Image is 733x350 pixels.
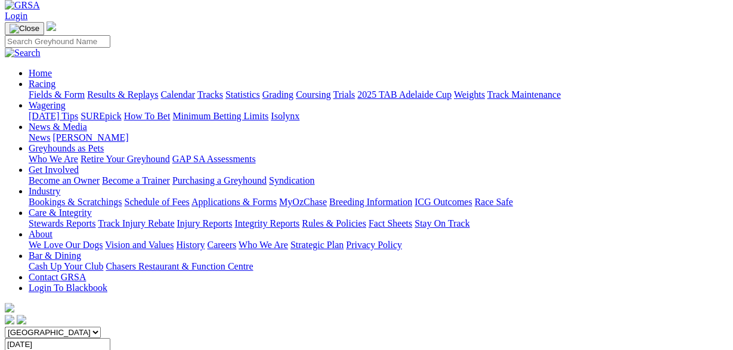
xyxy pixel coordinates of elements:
a: SUREpick [81,111,121,121]
a: Track Injury Rebate [98,218,174,228]
a: Bookings & Scratchings [29,197,122,207]
div: Greyhounds as Pets [29,154,728,165]
a: ICG Outcomes [415,197,472,207]
a: Who We Are [29,154,78,164]
a: Greyhounds as Pets [29,143,104,153]
div: Wagering [29,111,728,122]
a: Grading [262,89,293,100]
a: [PERSON_NAME] [52,132,128,143]
a: Who We Are [239,240,288,250]
div: Racing [29,89,728,100]
a: Racing [29,79,55,89]
a: Applications & Forms [191,197,277,207]
div: Get Involved [29,175,728,186]
a: Become an Owner [29,175,100,185]
a: Breeding Information [329,197,412,207]
a: Login To Blackbook [29,283,107,293]
img: twitter.svg [17,315,26,324]
a: Injury Reports [177,218,232,228]
a: MyOzChase [279,197,327,207]
a: Results & Replays [87,89,158,100]
a: Tracks [197,89,223,100]
img: facebook.svg [5,315,14,324]
a: Calendar [160,89,195,100]
a: Coursing [296,89,331,100]
a: Isolynx [271,111,299,121]
a: Trials [333,89,355,100]
a: Fields & Form [29,89,85,100]
img: logo-grsa-white.png [5,303,14,312]
img: Close [10,24,39,33]
a: Contact GRSA [29,272,86,282]
a: Purchasing a Greyhound [172,175,267,185]
a: Become a Trainer [102,175,170,185]
a: Strategic Plan [290,240,344,250]
a: Track Maintenance [487,89,561,100]
a: Weights [454,89,485,100]
img: Search [5,48,41,58]
a: Rules & Policies [302,218,366,228]
a: GAP SA Assessments [172,154,256,164]
a: Statistics [225,89,260,100]
div: Bar & Dining [29,261,728,272]
a: Retire Your Greyhound [81,154,170,164]
a: Fact Sheets [369,218,412,228]
a: Care & Integrity [29,207,92,218]
a: Vision and Values [105,240,174,250]
a: Industry [29,186,60,196]
div: News & Media [29,132,728,143]
a: Cash Up Your Club [29,261,103,271]
a: Race Safe [474,197,512,207]
a: Syndication [269,175,314,185]
a: We Love Our Dogs [29,240,103,250]
a: How To Bet [124,111,171,121]
input: Search [5,35,110,48]
a: Privacy Policy [346,240,402,250]
a: News & Media [29,122,87,132]
a: Bar & Dining [29,250,81,261]
a: Stay On Track [415,218,469,228]
a: Stewards Reports [29,218,95,228]
button: Toggle navigation [5,22,44,35]
a: 2025 TAB Adelaide Cup [357,89,451,100]
a: Login [5,11,27,21]
div: Industry [29,197,728,207]
a: Chasers Restaurant & Function Centre [106,261,253,271]
a: Careers [207,240,236,250]
a: Wagering [29,100,66,110]
a: [DATE] Tips [29,111,78,121]
a: Integrity Reports [234,218,299,228]
a: Home [29,68,52,78]
a: News [29,132,50,143]
a: Minimum Betting Limits [172,111,268,121]
a: Schedule of Fees [124,197,189,207]
img: logo-grsa-white.png [47,21,56,31]
a: Get Involved [29,165,79,175]
div: Care & Integrity [29,218,728,229]
div: About [29,240,728,250]
a: History [176,240,205,250]
a: About [29,229,52,239]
